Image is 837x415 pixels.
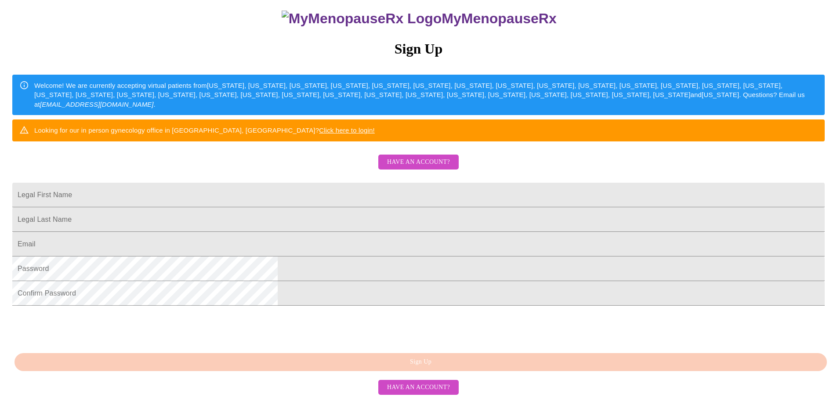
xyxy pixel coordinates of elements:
[319,126,375,134] a: Click here to login!
[376,164,461,172] a: Have an account?
[282,11,442,27] img: MyMenopauseRx Logo
[12,41,825,57] h3: Sign Up
[14,11,825,27] h3: MyMenopauseRx
[34,122,375,138] div: Looking for our in person gynecology office in [GEOGRAPHIC_DATA], [GEOGRAPHIC_DATA]?
[378,380,459,395] button: Have an account?
[40,101,154,108] em: [EMAIL_ADDRESS][DOMAIN_NAME]
[387,157,450,168] span: Have an account?
[12,310,146,344] iframe: reCAPTCHA
[376,383,461,390] a: Have an account?
[34,77,818,112] div: Welcome! We are currently accepting virtual patients from [US_STATE], [US_STATE], [US_STATE], [US...
[387,382,450,393] span: Have an account?
[378,155,459,170] button: Have an account?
